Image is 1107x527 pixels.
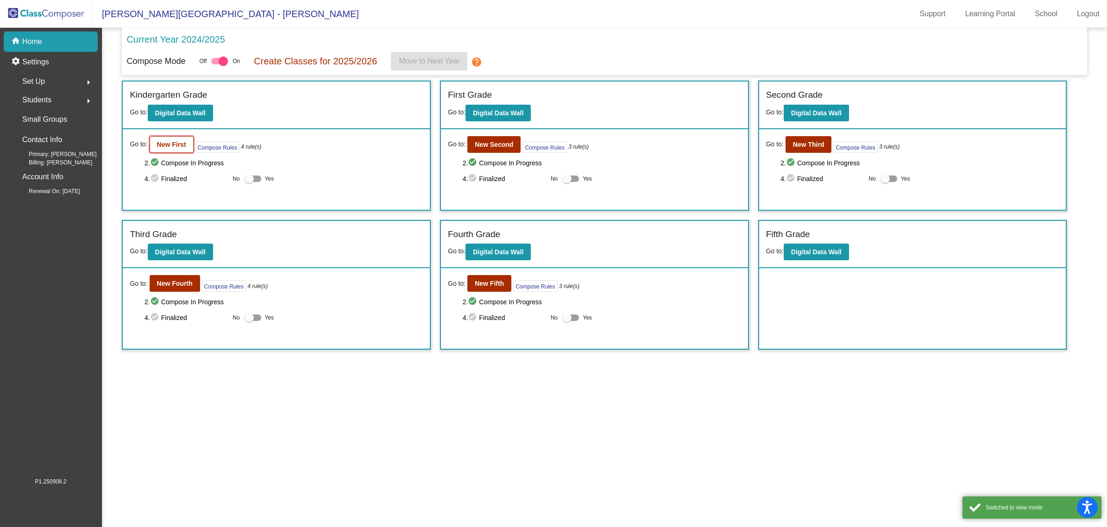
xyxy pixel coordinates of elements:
span: Primary: [PERSON_NAME] [14,150,97,158]
span: No [233,175,239,183]
mat-icon: check_circle [150,312,161,323]
span: Go to: [448,139,465,149]
span: No [551,175,558,183]
label: Third Grade [130,228,176,241]
button: Compose Rules [833,141,877,153]
label: Kindergarten Grade [130,88,207,102]
label: First Grade [448,88,492,102]
button: New Third [786,136,832,153]
span: [PERSON_NAME][GEOGRAPHIC_DATA] - [PERSON_NAME] [93,6,359,21]
button: New Fifth [467,275,511,292]
span: 4. Finalized [145,312,228,323]
b: Digital Data Wall [155,248,206,256]
span: On [233,57,240,65]
button: Digital Data Wall [148,244,213,260]
i: 4 rule(s) [247,282,268,290]
span: 4. Finalized [463,173,546,184]
span: Renewal On: [DATE] [14,187,80,195]
label: Second Grade [766,88,823,102]
label: Fifth Grade [766,228,810,241]
button: New Fourth [150,275,200,292]
span: 2. Compose In Progress [463,296,741,307]
i: 3 rule(s) [559,282,579,290]
mat-icon: check_circle [150,173,161,184]
mat-icon: check_circle [786,157,797,169]
mat-icon: check_circle [150,157,161,169]
span: Yes [265,173,274,184]
i: 4 rule(s) [241,143,261,151]
p: Account Info [22,170,63,183]
span: Yes [583,173,592,184]
p: Settings [22,56,49,68]
span: Go to: [448,108,465,116]
span: Move to Next Year [399,57,459,65]
b: New Third [793,141,824,148]
button: Digital Data Wall [148,105,213,121]
button: New First [150,136,194,153]
span: No [233,314,239,322]
b: Digital Data Wall [791,248,842,256]
b: Digital Data Wall [473,109,523,117]
span: 2. Compose In Progress [145,296,423,307]
span: Yes [265,312,274,323]
span: Go to: [448,247,465,255]
span: 4. Finalized [780,173,864,184]
mat-icon: check_circle [150,296,161,307]
span: Go to: [130,247,147,255]
a: Learning Portal [958,6,1023,21]
button: New Second [467,136,521,153]
b: Digital Data Wall [155,109,206,117]
mat-icon: home [11,36,22,47]
span: Go to: [766,139,784,149]
span: Off [199,57,207,65]
span: Go to: [130,108,147,116]
span: Go to: [448,279,465,289]
i: 3 rule(s) [879,143,899,151]
mat-icon: check_circle [468,173,479,184]
a: Support [912,6,953,21]
mat-icon: check_circle [468,157,479,169]
span: Yes [901,173,910,184]
span: Yes [583,312,592,323]
button: Compose Rules [522,141,566,153]
span: No [551,314,558,322]
span: 4. Finalized [145,173,228,184]
span: Go to: [766,247,784,255]
mat-icon: arrow_right [83,95,94,107]
p: Create Classes for 2025/2026 [254,54,377,68]
span: Billing: [PERSON_NAME] [14,158,92,167]
span: Go to: [130,279,147,289]
p: Compose Mode [126,55,185,68]
mat-icon: settings [11,56,22,68]
button: Digital Data Wall [784,244,849,260]
button: Compose Rules [202,280,246,292]
button: Digital Data Wall [784,105,849,121]
button: Digital Data Wall [465,105,531,121]
span: Go to: [130,139,147,149]
mat-icon: check_circle [786,173,797,184]
b: New Second [475,141,513,148]
span: 2. Compose In Progress [145,157,423,169]
span: 4. Finalized [463,312,546,323]
a: School [1027,6,1065,21]
b: New Fifth [475,280,504,287]
label: Fourth Grade [448,228,500,241]
mat-icon: arrow_right [83,77,94,88]
b: New Fourth [157,280,193,287]
span: 2. Compose In Progress [463,157,741,169]
p: Small Groups [22,113,67,126]
span: Go to: [766,108,784,116]
mat-icon: check_circle [468,312,479,323]
button: Compose Rules [513,280,557,292]
mat-icon: check_circle [468,296,479,307]
b: Digital Data Wall [791,109,842,117]
b: New First [157,141,186,148]
i: 3 rule(s) [568,143,589,151]
button: Digital Data Wall [465,244,531,260]
p: Contact Info [22,133,62,146]
b: Digital Data Wall [473,248,523,256]
p: Home [22,36,42,47]
span: Set Up [22,75,45,88]
mat-icon: help [471,56,482,68]
div: Switched to view mode [986,503,1094,512]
